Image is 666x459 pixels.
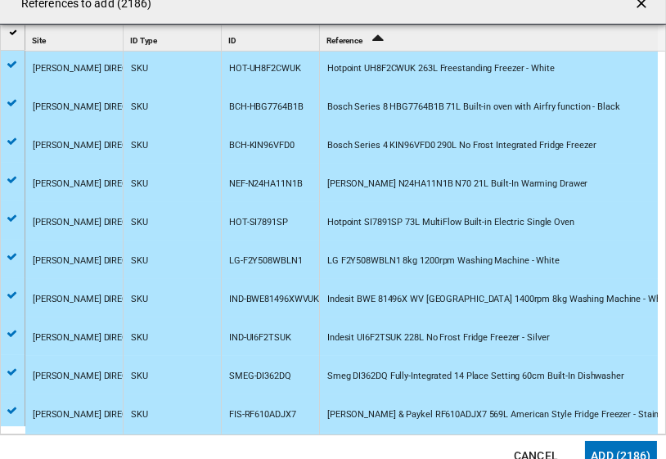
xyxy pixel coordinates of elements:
div: Hotpoint UH8F2CWUK 263L Freestanding Freezer - White [327,50,555,88]
div: IND-UI6F2TSUK [229,319,291,357]
div: SMEG-DI362DQ [229,358,291,395]
div: Indesit UI6F2TSUK 228L No Frost Fridge Freezer - Silver [327,319,550,357]
div: Sort None [127,25,221,51]
div: NEF-N24HA11N1B [229,165,303,203]
span: ID [228,36,236,45]
div: [PERSON_NAME] DIRECT [33,319,133,357]
div: [PERSON_NAME] DIRECT [33,242,133,280]
div: Hotpoint SI7891SP 73L MultiFlow Built-in Electric Single Oven [327,204,574,241]
div: LG-F2Y508WBLN1 [229,242,303,280]
div: Sort None [29,25,123,51]
div: [PERSON_NAME] N24HA11N1B N70 21L Built-In Warming Drawer [327,165,587,203]
div: Sort Ascending [323,25,658,51]
div: HOT-SI7891SP [229,204,288,241]
div: SKU [131,127,148,164]
span: Site [32,36,46,45]
div: SKU [131,396,148,434]
div: SKU [131,50,148,88]
div: ID Sort None [225,25,319,51]
div: [PERSON_NAME] DIRECT [33,204,133,241]
div: Bosch Series 4 KIN96VFD0 290L No Frost Integrated Fridge Freezer [327,127,596,164]
div: SKU [131,88,148,126]
span: Sort Ascending [364,36,390,45]
div: BCH-HBG7764B1B [229,88,304,126]
div: FIS-RF610ADJX7 [229,396,296,434]
div: SKU [131,204,148,241]
div: [PERSON_NAME] DIRECT [33,88,133,126]
div: SKU [131,358,148,395]
div: Sort None [225,25,319,51]
div: Site Sort None [29,25,123,51]
div: [PERSON_NAME] DIRECT [33,50,133,88]
div: LG F2Y508WBLN1 8kg 1200rpm Washing Machine - White [327,242,560,280]
div: SKU [131,165,148,203]
div: Reference Sort Ascending [323,25,658,51]
div: [PERSON_NAME] DIRECT [33,396,133,434]
div: [PERSON_NAME] DIRECT [33,281,133,318]
div: [PERSON_NAME] DIRECT [33,165,133,203]
div: Bosch Series 8 HBG7764B1B 71L Built-in oven with Airfry function - Black [327,88,620,126]
div: Smeg DI362DQ Fully-Integrated 14 Place Setting 60cm Built-In Dishwasher [327,358,624,395]
div: SKU [131,242,148,280]
div: SKU [131,319,148,357]
div: BCH-KIN96VFD0 [229,127,295,164]
span: ID Type [130,36,157,45]
div: ID Type Sort None [127,25,221,51]
span: Reference [326,36,362,45]
div: [PERSON_NAME] DIRECT [33,127,133,164]
div: IND-BWE81496XWVUK [229,281,319,318]
div: SKU [131,281,148,318]
div: [PERSON_NAME] DIRECT [33,358,133,395]
div: HOT-UH8F2CWUK [229,50,301,88]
